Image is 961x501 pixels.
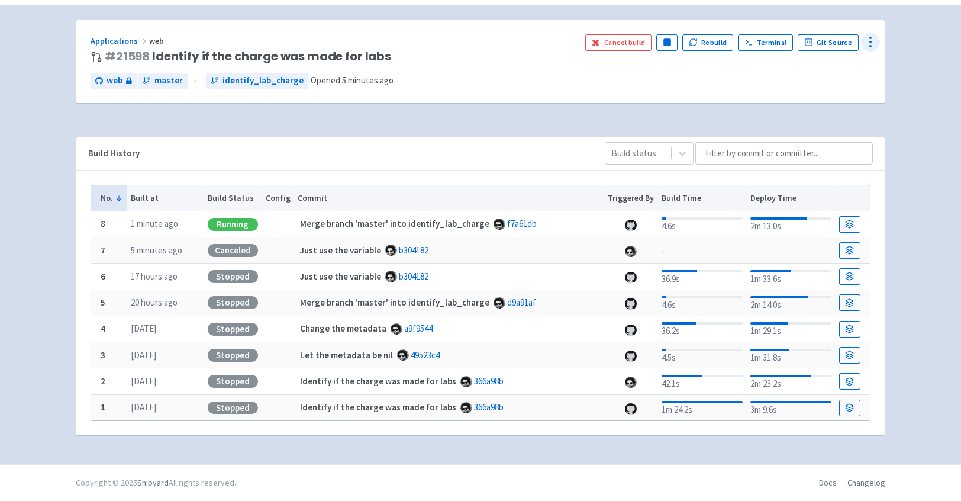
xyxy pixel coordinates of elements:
strong: Just use the variable [300,271,381,282]
span: web [107,74,122,88]
div: 42.1s [662,372,743,391]
div: 4.5s [662,346,743,365]
time: 20 hours ago [131,297,178,308]
th: Config [262,185,294,211]
button: Pause [656,34,678,51]
span: Identify if the charge was made for labs [105,50,391,63]
div: - [750,243,831,259]
a: Shipyard [137,477,169,488]
a: a9f9544 [404,323,433,334]
time: 5 minutes ago [131,245,182,256]
a: b304182 [399,271,428,282]
b: 1 [101,402,105,413]
div: 36.9s [662,268,743,286]
span: identify_lab_charge [222,74,304,88]
strong: Merge branch 'master' into identify_lab_charge [300,218,489,229]
a: Build Details [839,268,860,285]
a: Changelog [847,477,885,488]
a: b304182 [399,245,428,256]
div: Stopped [208,270,258,283]
b: 3 [101,349,105,361]
a: 366a98b [474,375,504,387]
a: 366a98b [474,402,504,413]
button: No. [101,192,123,204]
a: Applications [91,36,149,46]
time: 1 minute ago [131,218,178,229]
button: Cancel build [585,34,652,51]
strong: Merge branch 'master' into identify_lab_charge [300,297,489,308]
div: 2m 14.0s [750,294,831,312]
th: Build Time [657,185,746,211]
th: Triggered By [604,185,658,211]
a: Build Details [839,373,860,390]
b: 7 [101,245,105,256]
b: 6 [101,271,105,282]
a: d9a91af [507,297,536,308]
time: [DATE] [131,349,156,361]
b: 5 [101,297,105,308]
th: Commit [294,185,604,211]
time: [DATE] [131,375,156,387]
th: Built at [127,185,204,211]
span: master [154,74,183,88]
div: 3m 9.6s [750,399,831,417]
a: Build Details [839,216,860,233]
div: Running [208,218,258,231]
span: Opened [311,75,394,86]
a: master [138,73,188,89]
b: 4 [101,323,105,334]
th: Build Status [204,185,262,211]
div: 4.6s [662,215,743,233]
a: f7a61db [507,218,537,229]
a: Docs [819,477,837,488]
th: Deploy Time [746,185,835,211]
strong: Identify if the charge was made for labs [300,375,456,387]
button: Rebuild [682,34,733,51]
b: 2 [101,375,105,387]
a: Build Details [839,347,860,364]
div: 2m 23.2s [750,372,831,391]
span: web [149,36,166,46]
div: Copyright © 2025 All rights reserved. [76,477,236,489]
div: Stopped [208,323,258,336]
strong: Identify if the charge was made for labs [300,402,456,413]
a: Build Details [839,242,860,259]
div: - [662,243,743,259]
div: 1m 24.2s [662,399,743,417]
a: 49523c4 [411,349,440,361]
time: [DATE] [131,323,156,334]
a: identify_lab_charge [206,73,308,89]
strong: Let the metadata be nil [300,349,393,361]
div: 1m 29.1s [750,320,831,338]
strong: Just use the variable [300,245,381,256]
input: Filter by commit or committer... [695,142,873,165]
div: 1m 33.6s [750,268,831,286]
a: Build Details [839,400,860,416]
strong: Change the metadata [300,323,386,334]
a: Build Details [839,294,860,311]
a: Build Details [839,321,860,338]
time: [DATE] [131,402,156,413]
div: Build History [88,147,586,160]
time: 17 hours ago [131,271,178,282]
a: #21598 [105,48,150,65]
div: Stopped [208,296,258,309]
span: ← [192,74,201,88]
div: 2m 13.0s [750,215,831,233]
a: Terminal [738,34,793,51]
div: 1m 31.8s [750,346,831,365]
a: Git Source [798,34,859,51]
div: 4.6s [662,294,743,312]
div: Stopped [208,349,258,362]
div: Stopped [208,402,258,415]
div: Canceled [208,244,258,257]
b: 8 [101,218,105,229]
a: web [91,73,137,89]
div: 36.2s [662,320,743,338]
time: 5 minutes ago [342,75,394,86]
div: Stopped [208,375,258,388]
